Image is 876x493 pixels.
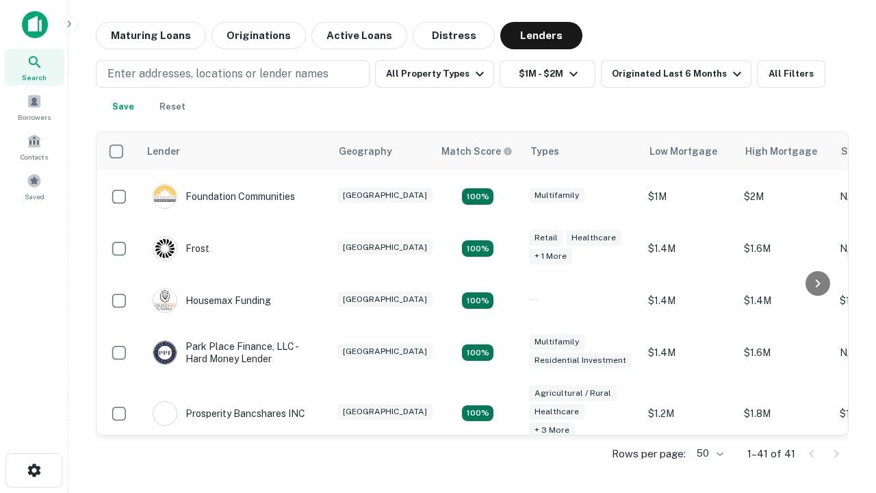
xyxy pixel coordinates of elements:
[18,112,51,123] span: Borrowers
[153,185,177,208] img: picture
[529,230,563,246] div: Retail
[22,72,47,83] span: Search
[337,292,433,307] div: [GEOGRAPHIC_DATA]
[101,93,145,121] button: Save your search to get updates of matches that match your search criteria.
[413,22,495,49] button: Distress
[147,143,180,160] div: Lender
[21,151,48,162] span: Contacts
[96,22,206,49] button: Maturing Loans
[153,401,305,426] div: Prosperity Bancshares INC
[462,292,493,309] div: Matching Properties: 4, hasApolloMatch: undefined
[737,275,833,327] td: $1.4M
[522,132,641,170] th: Types
[311,22,407,49] button: Active Loans
[529,404,584,420] div: Healthcare
[641,223,737,275] td: $1.4M
[641,170,737,223] td: $1M
[96,60,370,88] button: Enter addresses, locations or lender names
[22,11,48,38] img: capitalize-icon.png
[641,275,737,327] td: $1.4M
[4,88,64,125] a: Borrowers
[462,344,493,361] div: Matching Properties: 4, hasApolloMatch: undefined
[566,230,621,246] div: Healthcare
[375,60,494,88] button: All Property Types
[530,143,559,160] div: Types
[462,240,493,257] div: Matching Properties: 4, hasApolloMatch: undefined
[433,132,522,170] th: Capitalize uses an advanced AI algorithm to match your search with the best lender. The match sco...
[737,379,833,448] td: $1.8M
[641,327,737,379] td: $1.4M
[107,66,328,82] p: Enter addresses, locations or lender names
[153,288,271,313] div: Housemax Funding
[641,379,737,448] td: $1.2M
[153,341,177,364] img: picture
[808,383,876,449] iframe: Chat Widget
[337,188,433,203] div: [GEOGRAPHIC_DATA]
[612,66,745,82] div: Originated Last 6 Months
[441,144,510,159] h6: Match Score
[641,132,737,170] th: Low Mortgage
[737,170,833,223] td: $2M
[601,60,751,88] button: Originated Last 6 Months
[691,444,725,464] div: 50
[153,289,177,312] img: picture
[151,93,194,121] button: Reset
[4,49,64,86] a: Search
[337,404,433,420] div: [GEOGRAPHIC_DATA]
[339,143,392,160] div: Geography
[529,422,575,438] div: + 3 more
[529,353,632,368] div: Residential Investment
[462,405,493,422] div: Matching Properties: 7, hasApolloMatch: undefined
[331,132,433,170] th: Geography
[4,128,64,165] a: Contacts
[747,446,795,462] p: 1–41 of 41
[529,249,572,264] div: + 1 more
[25,191,44,202] span: Saved
[745,143,817,160] div: High Mortgage
[337,240,433,255] div: [GEOGRAPHIC_DATA]
[211,22,306,49] button: Originations
[153,237,177,260] img: picture
[153,184,295,209] div: Foundation Communities
[500,60,595,88] button: $1M - $2M
[139,132,331,170] th: Lender
[4,168,64,205] a: Saved
[500,22,582,49] button: Lenders
[737,223,833,275] td: $1.6M
[337,344,433,359] div: [GEOGRAPHIC_DATA]
[529,188,584,203] div: Multifamily
[153,340,317,365] div: Park Place Finance, LLC - Hard Money Lender
[737,132,833,170] th: High Mortgage
[441,144,513,159] div: Capitalize uses an advanced AI algorithm to match your search with the best lender. The match sco...
[649,143,717,160] div: Low Mortgage
[153,402,177,425] img: picture
[153,236,209,261] div: Frost
[737,327,833,379] td: $1.6M
[462,188,493,205] div: Matching Properties: 4, hasApolloMatch: undefined
[529,334,584,350] div: Multifamily
[757,60,825,88] button: All Filters
[612,446,686,462] p: Rows per page:
[529,385,617,401] div: Agricultural / Rural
